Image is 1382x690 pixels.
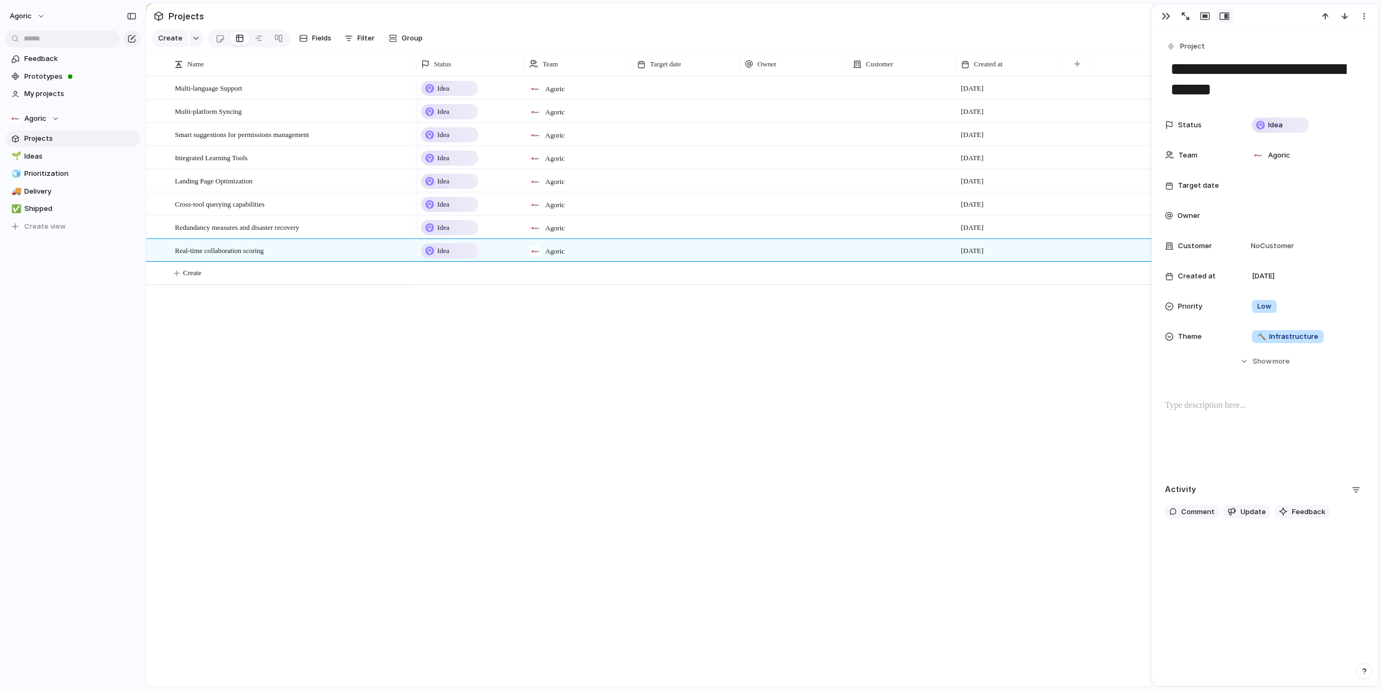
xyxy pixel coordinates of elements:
span: Projects [24,133,137,144]
button: Project [1164,39,1208,54]
span: Real-time collaboration scoring [175,244,264,256]
span: Landing Page Optimization [175,174,253,187]
span: more [1272,356,1290,367]
span: [DATE] [961,83,984,94]
span: Create [183,268,201,278]
a: My projects [5,86,140,102]
span: Name [187,59,204,70]
button: Comment [1165,505,1219,519]
span: Integrated Learning Tools [175,151,248,163]
span: Group [402,33,423,44]
span: [DATE] [961,199,984,210]
span: Status [434,59,451,70]
span: Created at [1178,271,1216,282]
button: Agoric [5,8,51,25]
span: Customer [1178,241,1212,251]
span: 🔨 [1257,332,1266,340]
span: Agoric [545,107,565,118]
a: ✅Shipped [5,201,140,217]
span: Cross-tool querying capabilities [175,197,265,210]
span: Customer [866,59,893,70]
span: Prototypes [24,71,137,82]
span: [DATE] [961,222,984,233]
span: Infrastructure [1257,331,1318,342]
span: Feedback [1292,507,1325,517]
span: Filter [357,33,375,44]
span: Agoric [545,130,565,141]
span: [DATE] [961,129,984,140]
span: [DATE] [961,245,984,256]
a: Prototypes [5,69,140,85]
span: Owner [757,59,776,70]
span: Agoric [1268,150,1290,161]
span: Shipped [24,203,137,214]
div: 🚚 [11,185,19,197]
button: Feedback [1275,505,1330,519]
span: [DATE] [961,106,984,117]
span: Team [1178,150,1197,161]
button: Update [1223,505,1270,519]
span: Delivery [24,186,137,197]
span: Multi-platform Syncing [175,105,242,117]
span: Agoric [10,11,32,22]
span: Idea [1268,120,1283,131]
span: Redundancy measures and disaster recovery [175,221,299,233]
span: Owner [1177,210,1200,221]
button: 🚚 [10,186,21,197]
span: Show [1252,356,1272,367]
span: Smart suggestions for permissions management [175,128,309,140]
span: Idea [437,106,449,117]
span: Priority [1178,301,1202,312]
a: 🚚Delivery [5,183,140,200]
span: Agoric [545,176,565,187]
span: Projects [166,6,206,26]
span: Idea [437,176,449,187]
span: Ideas [24,151,137,162]
button: 🌱 [10,151,21,162]
span: Created at [974,59,1002,70]
span: Create [158,33,182,44]
div: ✅ [11,203,19,215]
span: Status [1178,120,1202,131]
span: Fields [312,33,331,44]
button: Filter [340,30,379,47]
span: [DATE] [1252,271,1275,282]
span: Low [1257,301,1271,312]
span: Prioritization [24,168,137,179]
span: Multi-language Support [175,81,242,94]
span: Agoric [545,223,565,234]
a: Projects [5,131,140,147]
span: Theme [1178,331,1202,342]
button: Agoric [5,111,140,127]
span: Idea [437,153,449,163]
button: Group [383,30,428,47]
span: My projects [24,88,137,99]
h2: Activity [1165,483,1196,496]
span: Agoric [24,113,46,124]
span: Feedback [24,53,137,64]
span: Project [1180,41,1205,52]
span: Agoric [545,246,565,257]
span: Target date [1178,180,1219,191]
div: 🌱 [11,150,19,162]
span: Idea [437,129,449,140]
div: 🧊 [11,168,19,180]
span: Idea [437,199,449,210]
button: Create view [5,218,140,235]
a: 🌱Ideas [5,148,140,165]
a: 🧊Prioritization [5,166,140,182]
span: [DATE] [961,153,984,163]
a: Feedback [5,51,140,67]
span: Update [1241,507,1266,517]
button: 🧊 [10,168,21,179]
span: Idea [437,83,449,94]
span: No Customer [1248,241,1294,251]
span: Target date [650,59,681,70]
button: Showmore [1165,352,1365,371]
span: [DATE] [961,176,984,187]
button: ✅ [10,203,21,214]
button: Create [152,30,188,47]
